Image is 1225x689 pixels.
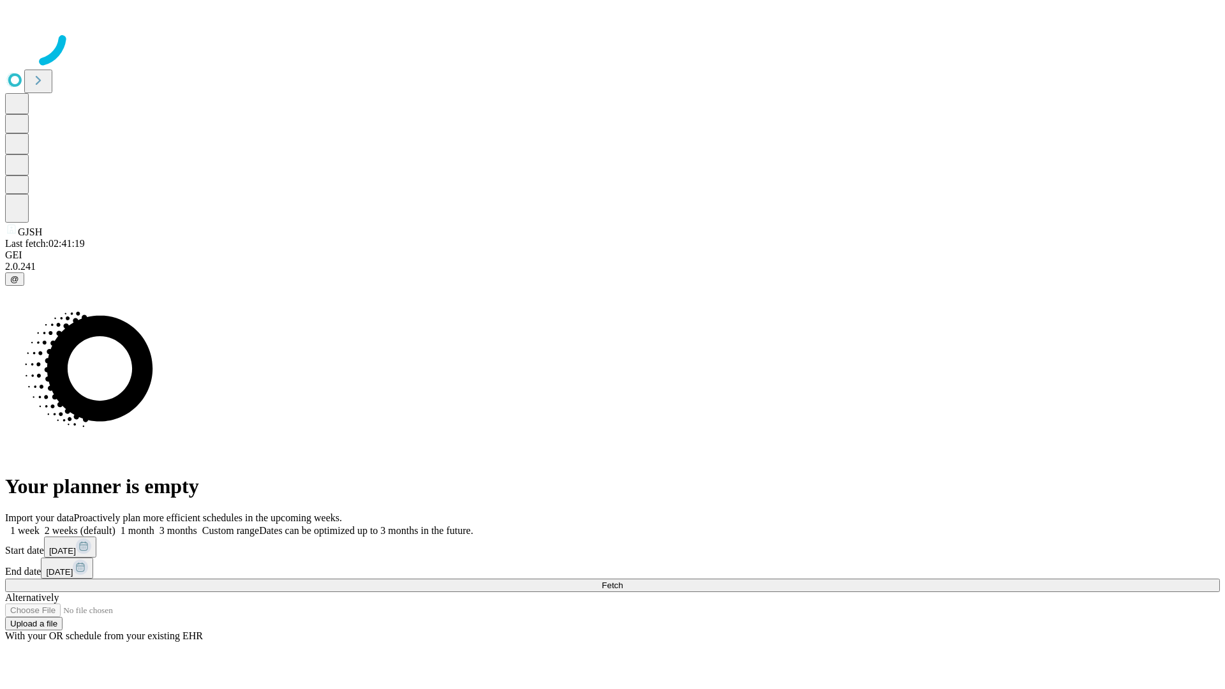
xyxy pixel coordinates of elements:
[5,238,85,249] span: Last fetch: 02:41:19
[5,579,1220,592] button: Fetch
[160,525,197,536] span: 3 months
[5,558,1220,579] div: End date
[44,537,96,558] button: [DATE]
[5,261,1220,272] div: 2.0.241
[121,525,154,536] span: 1 month
[18,226,42,237] span: GJSH
[5,272,24,286] button: @
[5,617,63,630] button: Upload a file
[49,546,76,556] span: [DATE]
[5,512,74,523] span: Import your data
[45,525,115,536] span: 2 weeks (default)
[5,475,1220,498] h1: Your planner is empty
[41,558,93,579] button: [DATE]
[5,249,1220,261] div: GEI
[5,592,59,603] span: Alternatively
[259,525,473,536] span: Dates can be optimized up to 3 months in the future.
[202,525,259,536] span: Custom range
[46,567,73,577] span: [DATE]
[5,537,1220,558] div: Start date
[5,630,203,641] span: With your OR schedule from your existing EHR
[10,274,19,284] span: @
[602,581,623,590] span: Fetch
[10,525,40,536] span: 1 week
[74,512,342,523] span: Proactively plan more efficient schedules in the upcoming weeks.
